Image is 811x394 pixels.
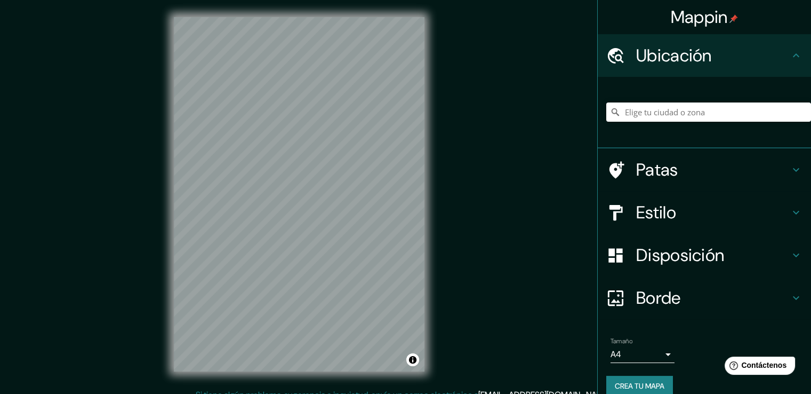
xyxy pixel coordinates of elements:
font: Borde [636,287,681,309]
font: Tamaño [611,337,632,345]
font: Crea tu mapa [615,381,664,391]
div: A4 [611,346,675,363]
img: pin-icon.png [729,14,738,23]
font: A4 [611,349,621,360]
div: Patas [598,148,811,191]
canvas: Mapa [174,17,424,372]
input: Elige tu ciudad o zona [606,103,811,122]
button: Activar o desactivar atribución [406,353,419,366]
div: Disposición [598,234,811,277]
font: Disposición [636,244,724,266]
div: Estilo [598,191,811,234]
iframe: Lanzador de widgets de ayuda [716,352,799,382]
font: Ubicación [636,44,712,67]
font: Patas [636,159,678,181]
div: Ubicación [598,34,811,77]
font: Mappin [671,6,728,28]
div: Borde [598,277,811,319]
font: Estilo [636,201,676,224]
